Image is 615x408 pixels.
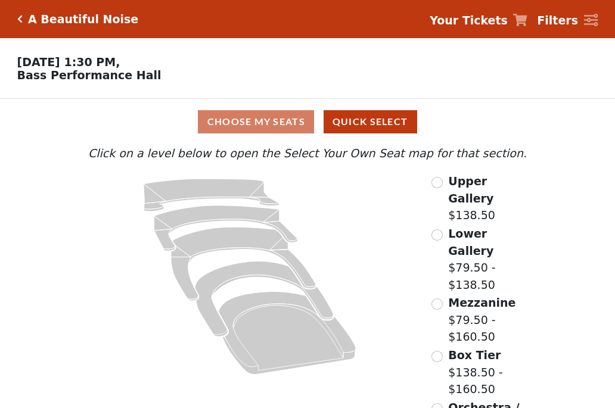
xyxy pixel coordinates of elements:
[448,175,493,205] span: Upper Gallery
[144,179,279,211] path: Upper Gallery - Seats Available: 250
[448,347,530,398] label: $138.50 - $160.50
[537,14,578,27] strong: Filters
[28,13,138,26] h5: A Beautiful Noise
[448,294,530,345] label: $79.50 - $160.50
[448,173,530,224] label: $138.50
[537,12,598,29] a: Filters
[219,292,356,375] path: Orchestra / Parterre Circle - Seats Available: 20
[448,225,530,293] label: $79.50 - $138.50
[85,145,530,162] p: Click on a level below to open the Select Your Own Seat map for that section.
[154,205,298,251] path: Lower Gallery - Seats Available: 22
[17,15,23,23] a: Click here to go back to filters
[448,227,493,257] span: Lower Gallery
[448,348,501,362] span: Box Tier
[448,296,515,309] span: Mezzanine
[430,14,508,27] strong: Your Tickets
[324,110,417,133] button: Quick Select
[430,12,527,29] a: Your Tickets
